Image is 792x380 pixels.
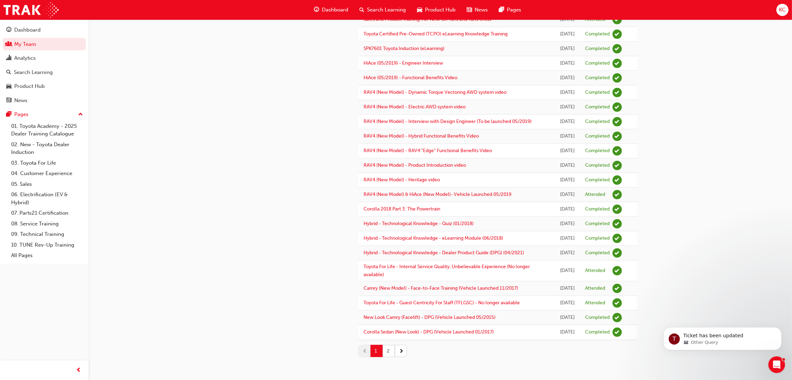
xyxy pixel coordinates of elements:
div: Fri Nov 30 2018 00:00:00 GMT+1000 (Australian Eastern Standard Time) [560,234,575,242]
div: Attended [585,16,605,23]
button: 2 [383,345,395,357]
a: 01. Toyota Academy - 2025 Dealer Training Catalogue [8,121,86,139]
a: 07. Parts21 Certification [8,208,86,218]
span: learningRecordVerb_ATTEND-icon [612,284,622,293]
span: learningRecordVerb_COMPLETE-icon [612,234,622,243]
a: 09. Technical Training [8,229,86,240]
span: up-icon [78,110,83,119]
button: next-icon [395,345,407,357]
div: Thu May 30 2019 00:00:00 GMT+1000 (Australian Eastern Standard Time) [560,89,575,97]
div: Completed [585,235,610,242]
div: Completed [585,221,610,227]
div: Attended [585,191,605,198]
div: Search Learning [14,68,53,76]
span: learningRecordVerb_COMPLETE-icon [612,117,622,126]
div: Completed [585,177,610,183]
div: Fri Nov 30 2018 00:00:00 GMT+1000 (Australian Eastern Standard Time) [560,220,575,228]
span: learningRecordVerb_COMPLETE-icon [612,73,622,83]
div: Tue May 07 2019 00:00:00 GMT+1000 (Australian Eastern Standard Time) [560,191,575,199]
div: Thu May 30 2019 00:00:00 GMT+1000 (Australian Eastern Standard Time) [560,147,575,155]
a: My Team [3,38,86,51]
a: Hybrid - Technological Knowledge - eLearning Module (06/2018) [364,235,503,241]
span: learningRecordVerb_COMPLETE-icon [612,44,622,53]
span: learningRecordVerb_ATTEND-icon [612,190,622,199]
iframe: Intercom notifications message [653,313,792,361]
a: RAV4 (New Model) - Electric AWD system video [364,104,466,110]
a: Search Learning [3,66,86,79]
div: Sat Jun 01 2019 00:00:00 GMT+1000 (Australian Eastern Standard Time) [560,59,575,67]
span: car-icon [6,83,11,90]
div: Wed Oct 07 2020 00:00:00 GMT+1000 (Australian Eastern Standard Time) [560,16,575,24]
span: Product Hub [425,6,456,14]
div: Completed [585,118,610,125]
span: people-icon [6,41,11,48]
a: Trak [3,2,59,18]
div: News [14,97,27,105]
span: learningRecordVerb_COMPLETE-icon [612,146,622,156]
button: Pages [3,108,86,121]
a: RAV4 (New Model) & HiAce (New Model)- Vehicle Launched 05/2019 [364,191,511,197]
span: learningRecordVerb_COMPLETE-icon [612,175,622,185]
div: Fri Nov 30 2018 00:00:00 GMT+1000 (Australian Eastern Standard Time) [560,249,575,257]
button: prev-icon [358,345,370,357]
a: Toyota Certified Pre-Owned (TCPO) eLearning Knowledge Training [364,31,508,37]
div: Completed [585,75,610,81]
span: learningRecordVerb_ATTEND-icon [612,298,622,308]
span: car-icon [417,6,422,14]
a: HiAce (05/2019) - Functional Benefits Video [364,75,457,81]
div: Thu May 30 2019 00:00:00 GMT+1000 (Australian Eastern Standard Time) [560,162,575,170]
a: RAV4 (New Model) - RAV4 "Edge" Functional Benefits Video [364,148,492,154]
a: Toyota For Life - Internal Service Quality, Unbelievable Experience (No longer available) [364,264,530,278]
div: Fri Jun 30 2017 00:00:00 GMT+1000 (Australian Eastern Standard Time) [560,314,575,322]
div: Tue May 15 2018 00:00:00 GMT+1000 (Australian Eastern Standard Time) [560,267,575,275]
div: Tue Dec 12 2017 00:00:00 GMT+1000 (Australian Eastern Standard Time) [560,284,575,292]
span: search-icon [359,6,364,14]
a: Hybrid - Technological Knowledge - Dealer Product Guide (DPG) (04/2021) [364,250,524,256]
div: Completed [585,31,610,38]
div: Completed [585,133,610,140]
button: 1 [370,345,383,357]
a: 03. Toyota For Life [8,158,86,168]
a: All Pages [8,250,86,261]
a: HiAce (05/2019) - Engineer Interview [364,60,443,66]
div: Thu May 30 2019 00:00:00 GMT+1000 (Australian Eastern Standard Time) [560,118,575,126]
a: Hybrid - Technological Knowledge - Quiz (01/2018) [364,221,474,226]
div: Completed [585,148,610,154]
span: learningRecordVerb_COMPLETE-icon [612,205,622,214]
div: Completed [585,250,610,256]
div: Completed [585,89,610,96]
span: chart-icon [6,55,11,61]
a: Product Hub [3,80,86,93]
button: KC [776,4,789,16]
a: SPK7601 Toyota Induction (eLearning) [364,46,444,51]
div: Pages [14,110,28,118]
div: Completed [585,314,610,321]
a: 05. Sales [8,179,86,190]
a: Corolla 2018 Part 3: The Powertrain [364,206,440,212]
span: learningRecordVerb_COMPLETE-icon [612,313,622,322]
div: Wed Aug 19 2020 22:53:43 GMT+1000 (Australian Eastern Standard Time) [560,45,575,53]
iframe: Intercom live chat [768,356,785,373]
span: News [475,6,488,14]
div: Thu May 02 2019 00:00:00 GMT+1000 (Australian Eastern Standard Time) [560,205,575,213]
span: learningRecordVerb_COMPLETE-icon [612,88,622,97]
a: Corolla Sedan (New Look) - DPG (Vehicle Launched 01/2017) [364,329,494,335]
button: DashboardMy TeamAnalyticsSearch LearningProduct HubNews [3,22,86,108]
div: Attended [585,285,605,292]
div: Product Hub [14,82,45,90]
span: prev-icon [76,366,82,375]
div: Thu May 30 2019 00:00:00 GMT+1000 (Australian Eastern Standard Time) [560,176,575,184]
span: learningRecordVerb_COMPLETE-icon [612,132,622,141]
a: Dashboard [3,24,86,36]
a: RAV4 (New Model) - Hybrid Functional Benefits Video [364,133,479,139]
a: search-iconSearch Learning [354,3,411,17]
span: KC [779,6,786,14]
div: Analytics [14,54,36,62]
span: pages-icon [6,111,11,118]
span: learningRecordVerb_COMPLETE-icon [612,59,622,68]
a: pages-iconPages [493,3,527,17]
div: Completed [585,60,610,67]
